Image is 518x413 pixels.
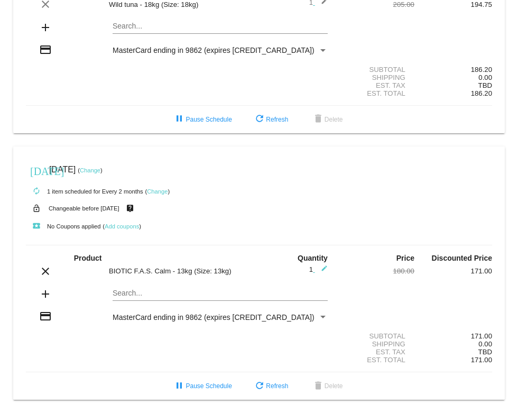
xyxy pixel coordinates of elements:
[113,46,328,54] mat-select: Payment Method
[312,116,343,123] span: Delete
[312,380,325,393] mat-icon: delete
[478,81,492,89] span: TBD
[39,21,52,34] mat-icon: add
[253,380,266,393] mat-icon: refresh
[103,223,141,230] small: ( )
[312,113,325,126] mat-icon: delete
[303,377,351,396] button: Delete
[26,223,100,230] small: No Coupons applied
[113,313,328,322] mat-select: Payment Method
[315,265,328,278] mat-icon: edit
[78,167,103,173] small: ( )
[245,110,297,129] button: Refresh
[30,201,43,215] mat-icon: lock_open
[253,116,288,123] span: Refresh
[173,382,232,390] span: Pause Schedule
[396,254,414,262] strong: Price
[337,89,414,97] div: Est. Total
[478,74,492,81] span: 0.00
[105,223,139,230] a: Add coupons
[414,1,492,8] div: 194.75
[303,110,351,129] button: Delete
[30,185,43,198] mat-icon: autorenew
[312,382,343,390] span: Delete
[173,116,232,123] span: Pause Schedule
[337,356,414,364] div: Est. Total
[124,201,136,215] mat-icon: live_help
[245,377,297,396] button: Refresh
[478,348,492,356] span: TBD
[309,265,328,273] span: 1
[253,113,266,126] mat-icon: refresh
[337,332,414,340] div: Subtotal
[39,288,52,300] mat-icon: add
[414,66,492,74] div: 186.20
[164,110,240,129] button: Pause Schedule
[74,254,102,262] strong: Product
[414,267,492,275] div: 171.00
[147,188,168,195] a: Change
[80,167,100,173] a: Change
[30,164,43,177] mat-icon: [DATE]
[113,46,314,54] span: MasterCard ending in 9862 (expires [CREDIT_CARD_DATA])
[39,310,52,323] mat-icon: credit_card
[414,332,492,340] div: 171.00
[173,380,186,393] mat-icon: pause
[113,22,328,31] input: Search...
[49,205,119,212] small: Changeable before [DATE]
[471,89,492,97] span: 186.20
[337,1,414,8] div: 205.00
[253,382,288,390] span: Refresh
[337,74,414,81] div: Shipping
[337,66,414,74] div: Subtotal
[164,377,240,396] button: Pause Schedule
[145,188,170,195] small: ( )
[39,265,52,278] mat-icon: clear
[432,254,492,262] strong: Discounted Price
[104,1,259,8] div: Wild tuna - 18kg (Size: 18kg)
[104,267,259,275] div: BIOTIC F.A.S. Calm - 13kg (Size: 13kg)
[337,340,414,348] div: Shipping
[478,340,492,348] span: 0.00
[471,356,492,364] span: 171.00
[113,289,328,298] input: Search...
[337,267,414,275] div: 180.00
[113,313,314,322] span: MasterCard ending in 9862 (expires [CREDIT_CARD_DATA])
[337,81,414,89] div: Est. Tax
[337,348,414,356] div: Est. Tax
[298,254,328,262] strong: Quantity
[39,43,52,56] mat-icon: credit_card
[30,220,43,233] mat-icon: local_play
[26,188,143,195] small: 1 item scheduled for Every 2 months
[173,113,186,126] mat-icon: pause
